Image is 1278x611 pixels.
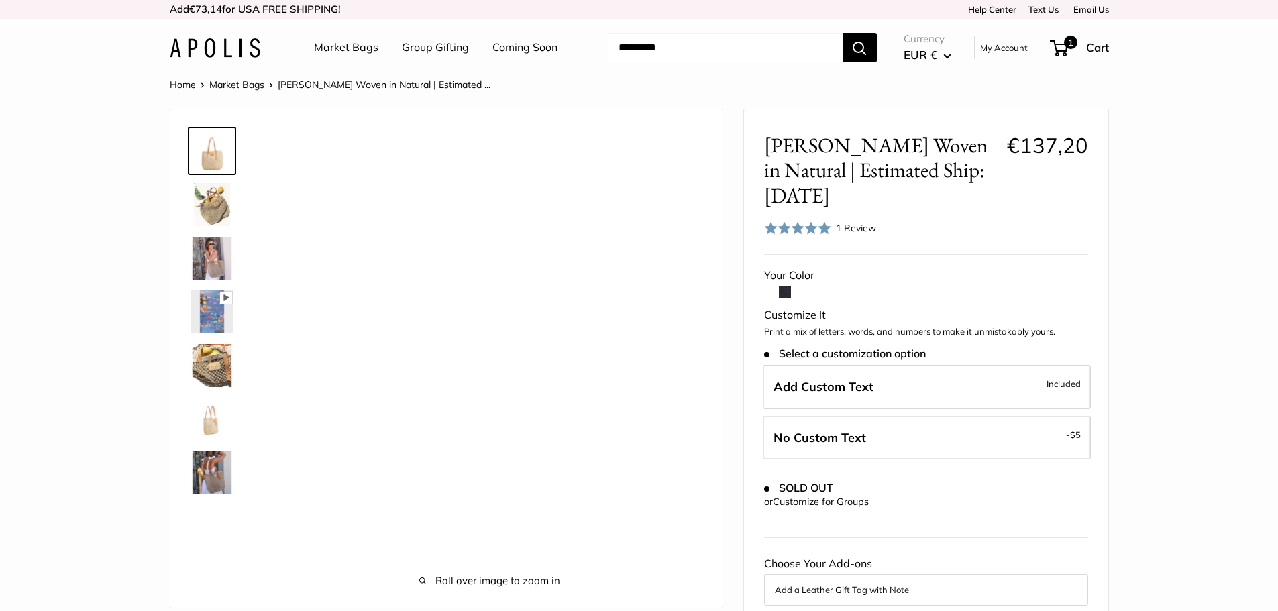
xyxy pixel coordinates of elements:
[774,430,866,445] span: No Custom Text
[188,288,236,336] a: Mercado Woven in Natural | Estimated Ship: Oct. 19th
[191,451,233,494] img: Mercado Woven in Natural | Estimated Ship: Oct. 19th
[764,493,869,511] div: or
[980,40,1028,56] a: My Account
[188,127,236,175] a: Mercado Woven in Natural | Estimated Ship: Oct. 19th
[188,449,236,497] a: Mercado Woven in Natural | Estimated Ship: Oct. 19th
[1070,429,1081,440] span: $5
[764,554,1088,605] div: Choose Your Add-ons
[189,3,222,15] span: €73,14
[1047,376,1081,392] span: Included
[191,344,233,387] img: Mercado Woven in Natural | Estimated Ship: Oct. 19th
[314,38,378,58] a: Market Bags
[774,379,873,394] span: Add Custom Text
[170,38,260,58] img: Apolis
[170,76,490,93] nav: Breadcrumb
[608,33,843,62] input: Search...
[191,237,233,280] img: Mercado Woven in Natural | Estimated Ship: Oct. 19th
[188,341,236,390] a: Mercado Woven in Natural | Estimated Ship: Oct. 19th
[963,4,1016,15] a: Help Center
[188,180,236,229] a: Mercado Woven in Natural | Estimated Ship: Oct. 19th
[1063,36,1077,49] span: 1
[209,78,264,91] a: Market Bags
[188,502,236,551] a: Mercado Woven in Natural | Estimated Ship: Oct. 19th
[764,133,997,208] span: [PERSON_NAME] Woven in Natural | Estimated Ship: [DATE]
[773,496,869,508] a: Customize for Groups
[1028,4,1059,15] a: Text Us
[1086,40,1109,54] span: Cart
[191,398,233,441] img: Mercado Woven in Natural | Estimated Ship: Oct. 19th
[904,44,951,66] button: EUR €
[278,78,490,91] span: [PERSON_NAME] Woven in Natural | Estimated ...
[763,416,1091,460] label: Leave Blank
[836,222,876,234] span: 1 Review
[904,48,937,62] span: EUR €
[492,38,557,58] a: Coming Soon
[775,581,1077,598] button: Add a Leather Gift Tag with Note
[188,395,236,443] a: Mercado Woven in Natural | Estimated Ship: Oct. 19th
[1069,4,1109,15] a: Email Us
[1007,132,1088,158] span: €137,20
[904,30,951,48] span: Currency
[1051,37,1109,58] a: 1 Cart
[188,234,236,282] a: Mercado Woven in Natural | Estimated Ship: Oct. 19th
[763,365,1091,409] label: Add Custom Text
[764,305,1088,325] div: Customize It
[191,290,233,333] img: Mercado Woven in Natural | Estimated Ship: Oct. 19th
[191,183,233,226] img: Mercado Woven in Natural | Estimated Ship: Oct. 19th
[191,129,233,172] img: Mercado Woven in Natural | Estimated Ship: Oct. 19th
[843,33,877,62] button: Search
[1066,427,1081,443] span: -
[764,482,833,494] span: SOLD OUT
[764,266,1088,286] div: Your Color
[402,38,469,58] a: Group Gifting
[764,347,926,360] span: Select a customization option
[278,571,702,590] span: Roll over image to zoom in
[764,325,1088,339] p: Print a mix of letters, words, and numbers to make it unmistakably yours.
[170,78,196,91] a: Home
